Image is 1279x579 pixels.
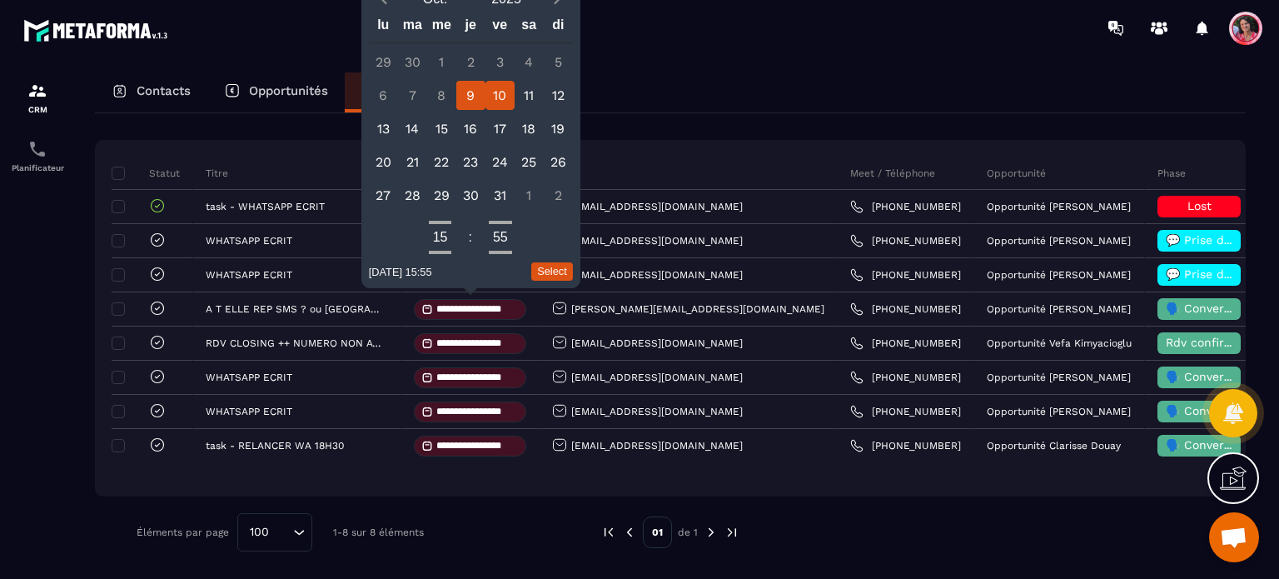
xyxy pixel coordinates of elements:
[515,47,544,77] div: 4
[460,230,480,245] div: :
[23,15,173,46] img: logo
[544,147,573,177] div: 26
[398,181,427,210] div: 28
[456,147,485,177] div: 23
[622,525,637,540] img: prev
[206,440,344,452] p: task - RELANCER WA 18H30
[116,167,180,180] p: Statut
[27,81,47,101] img: formation
[4,163,71,172] p: Planificateur
[987,269,1131,281] p: Opportunité [PERSON_NAME]
[456,81,485,110] div: 9
[485,147,515,177] div: 24
[206,201,325,212] p: task - WHATSAPP ECRIT
[987,167,1046,180] p: Opportunité
[427,114,456,143] div: 15
[1166,336,1260,349] span: Rdv confirmé ✅
[515,13,544,42] div: sa
[987,337,1132,349] p: Opportunité Vefa Kimyacioglu
[850,200,961,213] a: [PHONE_NUMBER]
[369,81,398,110] div: 6
[369,47,398,77] div: 29
[485,181,515,210] div: 31
[456,47,485,77] div: 2
[987,406,1131,417] p: Opportunité [PERSON_NAME]
[1187,199,1212,212] span: Lost
[987,235,1131,247] p: Opportunité [PERSON_NAME]
[850,167,935,180] p: Meet / Téléphone
[206,303,384,315] p: A T ELLE REP SMS ? ou [GEOGRAPHIC_DATA]?
[369,266,432,278] div: 09/10/2025 15:55
[515,181,544,210] div: 1
[244,523,275,542] span: 100
[333,527,424,538] p: 1-8 sur 8 éléments
[515,81,544,110] div: 11
[489,249,512,256] button: Decrement minutes
[398,147,427,177] div: 21
[850,405,961,418] a: [PHONE_NUMBER]
[206,372,292,383] p: WHATSAPP ECRIT
[850,371,961,384] a: [PHONE_NUMBER]
[369,13,573,210] div: Calendar wrapper
[237,513,312,552] div: Search for option
[427,147,456,177] div: 22
[850,439,961,452] a: [PHONE_NUMBER]
[489,226,512,249] button: Open minutes overlay
[427,47,456,77] div: 1
[206,235,292,247] p: WHATSAPP ECRIT
[987,440,1121,452] p: Opportunité Clarisse Douay
[137,527,229,538] p: Éléments par page
[206,406,292,417] p: WHATSAPP ECRIT
[544,81,573,110] div: 12
[429,219,452,226] button: Increment hours
[485,81,515,110] div: 10
[987,303,1131,315] p: Opportunité [PERSON_NAME]
[544,13,573,42] div: di
[275,523,289,542] input: Search for option
[724,525,739,540] img: next
[485,13,515,42] div: ve
[678,526,698,539] p: de 1
[249,83,328,98] p: Opportunités
[369,181,398,210] div: 27
[427,13,456,42] div: me
[485,114,515,143] div: 17
[429,226,452,249] button: Open hours overlay
[369,147,398,177] div: 20
[544,181,573,210] div: 2
[704,525,719,540] img: next
[456,13,485,42] div: je
[1157,167,1186,180] p: Phase
[4,105,71,114] p: CRM
[398,13,427,42] div: ma
[137,83,191,98] p: Contacts
[850,337,961,350] a: [PHONE_NUMBER]
[544,47,573,77] div: 5
[206,269,292,281] p: WHATSAPP ECRIT
[398,114,427,143] div: 14
[850,268,961,282] a: [PHONE_NUMBER]
[369,114,398,143] div: 13
[95,72,207,112] a: Contacts
[643,517,672,548] p: 01
[429,249,452,256] button: Decrement hours
[489,219,512,226] button: Increment minutes
[427,181,456,210] div: 29
[850,234,961,247] a: [PHONE_NUMBER]
[456,181,485,210] div: 30
[515,114,544,143] div: 18
[601,525,616,540] img: prev
[987,201,1131,212] p: Opportunité [PERSON_NAME]
[206,337,384,349] p: RDV CLOSING ++ NUMERO NON ATTRIBUE
[456,114,485,143] div: 16
[398,81,427,110] div: 7
[427,81,456,110] div: 8
[207,72,345,112] a: Opportunités
[987,372,1131,383] p: Opportunité [PERSON_NAME]
[485,47,515,77] div: 3
[1209,512,1259,562] div: Ouvrir le chat
[369,47,573,210] div: Calendar days
[27,139,47,159] img: scheduler
[515,147,544,177] div: 25
[398,47,427,77] div: 30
